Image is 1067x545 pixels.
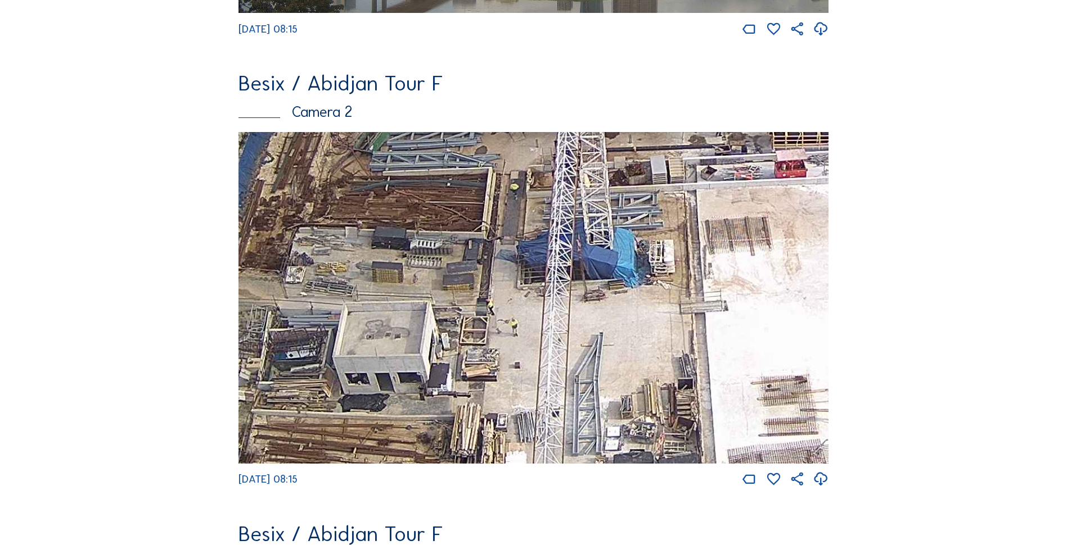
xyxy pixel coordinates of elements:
span: [DATE] 08:15 [238,22,298,35]
div: Besix / Abidjan Tour F [238,524,829,545]
span: [DATE] 08:15 [238,473,298,485]
img: Image [238,132,829,464]
div: Besix / Abidjan Tour F [238,73,829,94]
div: Camera 2 [238,105,829,119]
